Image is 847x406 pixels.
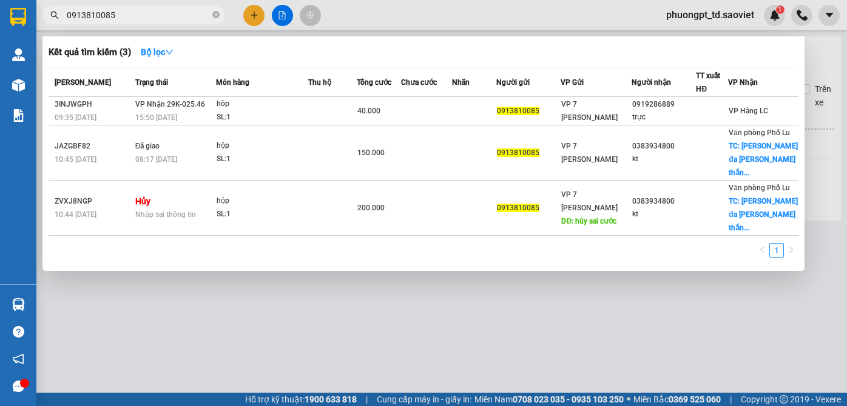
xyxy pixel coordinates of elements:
[55,113,96,122] span: 09:35 [DATE]
[561,100,618,122] span: VP 7 [PERSON_NAME]
[769,243,784,258] li: 1
[13,326,24,338] span: question-circle
[755,243,769,258] button: left
[729,142,798,177] span: TC: [PERSON_NAME] đa [PERSON_NAME] thắn...
[357,148,385,157] span: 150.000
[770,244,783,257] a: 1
[357,107,380,115] span: 40.000
[632,195,696,208] div: 0383934800
[135,142,160,150] span: Đã giao
[212,10,220,21] span: close-circle
[165,48,174,56] span: down
[212,11,220,18] span: close-circle
[67,8,210,22] input: Tìm tên, số ĐT hoặc mã đơn
[141,47,174,57] strong: Bộ lọc
[788,246,795,253] span: right
[729,197,798,232] span: TC: [PERSON_NAME] đa [PERSON_NAME] thắn...
[135,210,196,219] span: Nhập sai thông tin
[632,140,696,153] div: 0383934800
[135,196,150,206] strong: Hủy
[497,107,539,115] span: 0913810085
[135,155,177,164] span: 08:17 [DATE]
[729,107,768,115] span: VP Hàng LC
[135,78,168,87] span: Trạng thái
[50,11,59,19] span: search
[784,243,798,258] button: right
[217,208,308,221] div: SL: 1
[55,98,132,111] div: 3INJWGPH
[55,155,96,164] span: 10:45 [DATE]
[632,111,696,124] div: trực
[632,208,696,221] div: kt
[497,204,539,212] span: 0913810085
[308,78,331,87] span: Thu hộ
[10,8,26,26] img: logo-vxr
[728,78,758,87] span: VP Nhận
[131,42,183,62] button: Bộ lọcdown
[217,98,308,111] div: hôp
[696,72,720,93] span: TT xuất HĐ
[12,298,25,311] img: warehouse-icon
[357,204,385,212] span: 200.000
[561,78,584,87] span: VP Gửi
[12,48,25,61] img: warehouse-icon
[49,46,131,59] h3: Kết quả tìm kiếm ( 3 )
[729,128,790,137] span: Văn phòng Phố Lu
[357,78,391,87] span: Tổng cước
[632,98,696,111] div: 0919286889
[13,353,24,365] span: notification
[12,79,25,92] img: warehouse-icon
[135,113,177,122] span: 15:50 [DATE]
[217,139,308,153] div: hộp
[217,195,308,208] div: hộp
[55,78,111,87] span: [PERSON_NAME]
[135,100,205,108] span: VP Nhận 29K-025.46
[729,184,790,192] span: Văn phòng Phố Lu
[13,381,24,392] span: message
[496,78,530,87] span: Người gửi
[12,109,25,122] img: solution-icon
[784,243,798,258] li: Next Page
[561,142,618,164] span: VP 7 [PERSON_NAME]
[55,140,132,153] div: JAZGBF82
[217,111,308,124] div: SL: 1
[561,190,618,212] span: VP 7 [PERSON_NAME]
[55,210,96,219] span: 10:44 [DATE]
[758,246,766,253] span: left
[401,78,437,87] span: Chưa cước
[561,217,616,225] span: DĐ: hủy sai cước
[452,78,470,87] span: Nhãn
[632,78,671,87] span: Người nhận
[216,78,249,87] span: Món hàng
[632,153,696,165] div: kt
[755,243,769,258] li: Previous Page
[497,148,539,157] span: 0913810085
[55,195,132,208] div: ZVXJ8NGP
[217,153,308,166] div: SL: 1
